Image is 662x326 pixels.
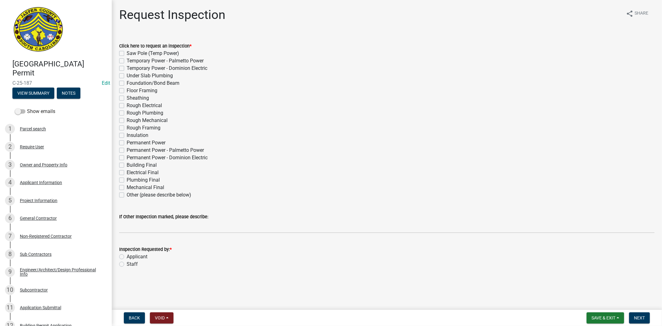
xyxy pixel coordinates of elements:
[127,72,173,79] label: Under Slab Plumbing
[5,213,15,223] div: 6
[20,268,102,276] div: Engineer/Architect/Design Professional Info
[20,127,46,131] div: Parcel search
[20,306,61,310] div: Application Submittal
[12,80,99,86] span: C-25-187
[20,163,67,167] div: Owner and Property Info
[127,124,160,132] label: Rough Framing
[127,253,147,260] label: Applicant
[20,288,48,292] div: Subcontractor
[127,169,159,176] label: Electrical Final
[20,180,62,185] div: Applicant Information
[127,139,165,147] label: Permanent Power
[127,176,160,184] label: Plumbing Final
[127,50,179,57] label: Saw Pole (Temp Power)
[592,315,615,320] span: Save & Exit
[127,154,208,161] label: Permanent Power - Dominion Electric
[127,65,207,72] label: Temporary Power - Dominion Electric
[124,312,145,324] button: Back
[12,88,54,99] button: View Summary
[127,260,138,268] label: Staff
[20,216,57,220] div: General Contractor
[629,312,650,324] button: Next
[155,315,165,320] span: Void
[102,80,110,86] a: Edit
[150,312,173,324] button: Void
[127,161,157,169] label: Building Final
[127,109,163,117] label: Rough Plumbing
[119,247,172,252] label: Inspection Requested by:
[119,44,191,48] label: Click here to request an inspection
[635,10,648,17] span: Share
[621,7,653,20] button: shareShare
[5,231,15,241] div: 7
[5,124,15,134] div: 1
[20,234,72,238] div: Non-Registered Contractor
[20,252,52,256] div: Sub Contractors
[57,88,80,99] button: Notes
[127,184,164,191] label: Mechanical Final
[5,303,15,313] div: 11
[12,91,54,96] wm-modal-confirm: Summary
[127,147,204,154] label: Permanent Power - Palmetto Power
[119,7,225,22] h1: Request Inspection
[5,178,15,188] div: 4
[119,215,208,219] label: If Other Inspection marked, please describe:
[12,7,64,53] img: Jasper County, South Carolina
[20,145,44,149] div: Require User
[129,315,140,320] span: Back
[12,60,107,78] h4: [GEOGRAPHIC_DATA] Permit
[127,87,157,94] label: Floor Framing
[5,285,15,295] div: 10
[127,102,162,109] label: Rough Electrical
[587,312,624,324] button: Save & Exit
[20,198,57,203] div: Project Information
[57,91,80,96] wm-modal-confirm: Notes
[127,79,179,87] label: Foundation/Bond Beam
[127,94,149,102] label: Sheathing
[5,160,15,170] div: 3
[5,196,15,206] div: 5
[5,249,15,259] div: 8
[102,80,110,86] wm-modal-confirm: Edit Application Number
[127,117,168,124] label: Rough Mechanical
[5,267,15,277] div: 9
[634,315,645,320] span: Next
[15,108,55,115] label: Show emails
[626,10,633,17] i: share
[127,191,191,199] label: Other (please describe below)
[127,57,204,65] label: Temporary Power - Palmetto Power
[5,142,15,152] div: 2
[127,132,148,139] label: Insulation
